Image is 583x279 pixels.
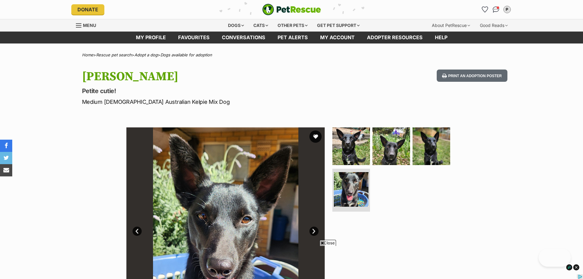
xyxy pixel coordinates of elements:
[160,52,212,57] a: Dogs available for adoption
[573,264,580,271] img: close_dark.svg
[133,227,142,236] a: Prev
[249,19,272,32] div: Cats
[309,130,322,143] button: favourite
[428,19,474,32] div: About PetRescue
[566,264,573,271] img: info_dark.svg
[314,32,361,43] a: My account
[224,19,248,32] div: Dogs
[76,19,100,30] a: Menu
[413,127,450,165] img: Photo of Gidget
[476,19,512,32] div: Good Reads
[71,4,104,15] a: Donate
[82,98,341,106] p: Medium [DEMOGRAPHIC_DATA] Australian Kelpie Mix Dog
[313,19,364,32] div: Get pet support
[309,227,319,236] a: Next
[273,19,312,32] div: Other pets
[372,127,410,165] img: Photo of Gidget
[82,70,341,84] h1: [PERSON_NAME]
[82,52,93,57] a: Home
[83,23,96,28] span: Menu
[320,240,336,246] span: Close
[480,5,512,14] ul: Account quick links
[172,32,216,43] a: Favourites
[361,32,429,43] a: Adopter resources
[502,5,512,14] button: My account
[96,52,132,57] a: Rescue pet search
[504,6,510,13] div: P
[437,70,507,82] button: Print an adoption poster
[67,53,517,57] div: > > >
[271,32,314,43] a: Pet alerts
[82,87,341,95] p: Petite cutie!
[480,5,490,14] a: Favourites
[493,6,499,13] img: chat-41dd97257d64d25036548639549fe6c8038ab92f7586957e7f3b1b290dea8141.svg
[332,127,370,165] img: Photo of Gidget
[134,52,158,57] a: Adopt a dog
[130,32,172,43] a: My profile
[491,5,501,14] a: Conversations
[334,172,368,207] img: Photo of Gidget
[216,32,271,43] a: conversations
[262,4,321,15] img: logo-e224e6f780fb5917bec1dbf3a21bbac754714ae5b6737aabdf751b685950b380.svg
[262,4,321,15] a: PetRescue
[429,32,454,43] a: Help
